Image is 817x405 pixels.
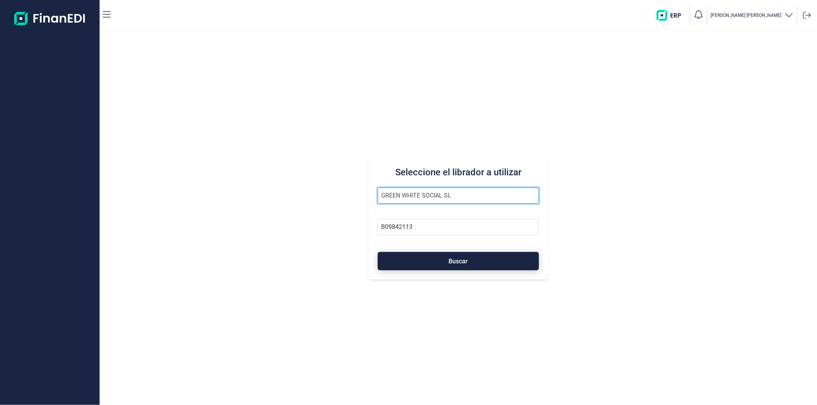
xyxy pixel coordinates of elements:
[378,188,539,204] input: Seleccione la razón social
[711,12,781,18] p: [PERSON_NAME] [PERSON_NAME]
[14,6,86,31] img: Logo de aplicación
[378,252,539,270] button: Buscar
[449,258,468,264] span: Buscar
[378,166,539,178] h3: Seleccione el librador a utilizar
[378,219,539,235] input: Busque por NIF
[657,10,687,21] img: erp
[711,10,794,21] button: [PERSON_NAME] [PERSON_NAME]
